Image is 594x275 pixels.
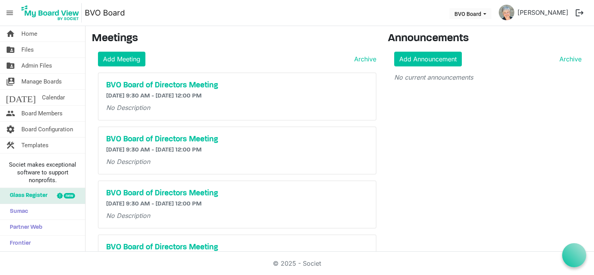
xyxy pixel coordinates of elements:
[19,3,85,23] a: My Board View Logo
[106,189,368,198] a: BVO Board of Directors Meeting
[106,146,368,154] h6: [DATE] 9:30 AM - [DATE] 12:00 PM
[92,32,376,45] h3: Meetings
[514,5,571,20] a: [PERSON_NAME]
[556,54,582,64] a: Archive
[6,42,15,57] span: folder_shared
[106,92,368,100] h6: [DATE] 9:30 AM - [DATE] 12:00 PM
[21,137,49,153] span: Templates
[273,259,321,267] a: © 2025 - Societ
[21,106,63,121] span: Board Members
[21,122,73,137] span: Board Configuration
[394,73,582,82] p: No current announcements
[21,74,62,89] span: Manage Boards
[6,90,36,105] span: [DATE]
[6,122,15,137] span: settings
[499,5,514,20] img: PyyS3O9hLMNWy5sfr9llzGd1zSo7ugH3aP_66mAqqOBuUsvSKLf-rP3SwHHrcKyCj7ldBY4ygcQ7lV8oQjcMMA_thumb.png
[85,5,125,21] a: BVO Board
[21,58,52,73] span: Admin Files
[21,26,37,42] span: Home
[106,135,368,144] a: BVO Board of Directors Meeting
[394,52,462,66] a: Add Announcement
[388,32,588,45] h3: Announcements
[98,52,145,66] a: Add Meeting
[6,106,15,121] span: people
[42,90,65,105] span: Calendar
[3,161,82,184] span: Societ makes exceptional software to support nonprofits.
[6,188,47,204] span: Glass Register
[106,81,368,90] a: BVO Board of Directors Meeting
[6,220,42,235] span: Partner Web
[106,211,368,220] p: No Description
[106,200,368,208] h6: [DATE] 9:30 AM - [DATE] 12:00 PM
[21,42,34,57] span: Files
[6,26,15,42] span: home
[571,5,588,21] button: logout
[6,58,15,73] span: folder_shared
[6,236,31,251] span: Frontier
[106,157,368,166] p: No Description
[106,103,368,112] p: No Description
[449,8,491,19] button: BVO Board dropdownbutton
[6,204,28,219] span: Sumac
[2,5,17,20] span: menu
[19,3,82,23] img: My Board View Logo
[64,193,75,198] div: new
[6,137,15,153] span: construction
[351,54,376,64] a: Archive
[106,243,368,252] a: BVO Board of Directors Meeting
[6,74,15,89] span: switch_account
